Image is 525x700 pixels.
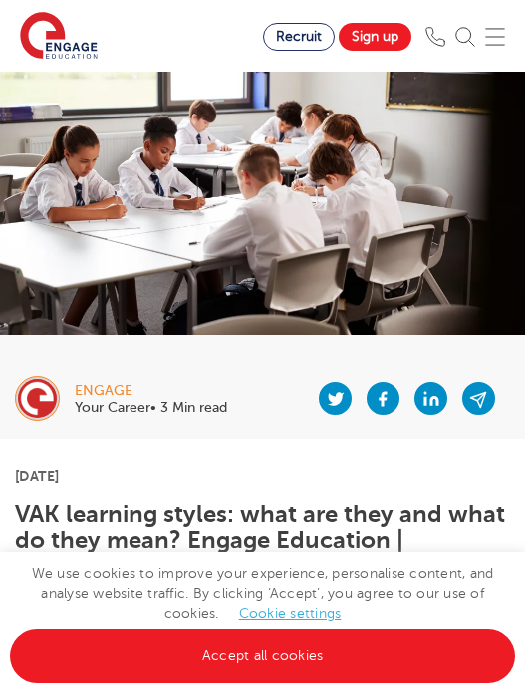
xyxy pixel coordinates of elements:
[75,401,227,415] p: Your Career• 3 Min read
[10,566,515,663] span: We use cookies to improve your experience, personalise content, and analyse website traffic. By c...
[75,384,227,398] div: engage
[485,27,505,47] img: Mobile Menu
[20,12,98,62] img: Engage Education
[425,27,445,47] img: Phone
[10,629,515,683] a: Accept all cookies
[455,27,475,47] img: Search
[15,501,510,554] h1: VAK learning styles: what are they and what do they mean? Engage Education |
[239,606,342,621] a: Cookie settings
[339,23,411,51] a: Sign up
[15,469,510,483] p: [DATE]
[263,23,335,51] a: Recruit
[276,29,322,44] span: Recruit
